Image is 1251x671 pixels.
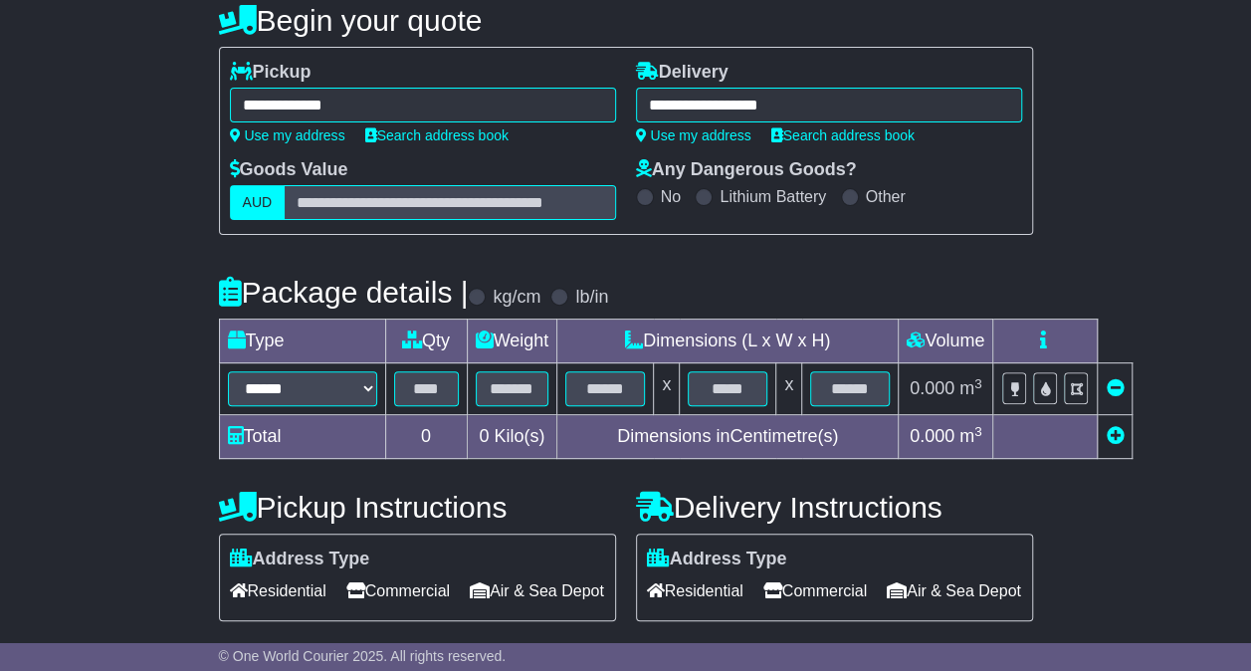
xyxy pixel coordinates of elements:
span: Commercial [346,575,450,606]
span: 0.000 [910,378,954,398]
label: Pickup [230,62,312,84]
td: 0 [385,415,467,459]
span: Residential [230,575,326,606]
label: Goods Value [230,159,348,181]
td: Kilo(s) [467,415,557,459]
a: Search address book [771,127,915,143]
label: Other [866,187,906,206]
td: Qty [385,320,467,363]
label: Address Type [230,549,370,570]
sup: 3 [974,376,982,391]
label: No [661,187,681,206]
td: x [654,363,680,415]
h4: Delivery Instructions [636,491,1033,524]
td: Volume [899,320,993,363]
a: Remove this item [1106,378,1124,398]
span: Air & Sea Depot [887,575,1021,606]
td: Total [219,415,385,459]
label: Any Dangerous Goods? [636,159,857,181]
span: m [959,426,982,446]
a: Search address book [365,127,509,143]
span: 0 [479,426,489,446]
span: Residential [647,575,743,606]
td: Dimensions (L x W x H) [557,320,899,363]
label: Delivery [636,62,729,84]
a: Add new item [1106,426,1124,446]
a: Use my address [230,127,345,143]
label: lb/in [575,287,608,309]
span: © One World Courier 2025. All rights reserved. [219,648,507,664]
label: AUD [230,185,286,220]
label: Address Type [647,549,787,570]
a: Use my address [636,127,751,143]
label: Lithium Battery [720,187,826,206]
label: kg/cm [493,287,540,309]
sup: 3 [974,424,982,439]
td: x [776,363,802,415]
span: Air & Sea Depot [470,575,604,606]
span: Commercial [763,575,867,606]
span: m [959,378,982,398]
h4: Pickup Instructions [219,491,616,524]
td: Weight [467,320,557,363]
h4: Package details | [219,276,469,309]
span: 0.000 [910,426,954,446]
h4: Begin your quote [219,4,1033,37]
td: Type [219,320,385,363]
td: Dimensions in Centimetre(s) [557,415,899,459]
